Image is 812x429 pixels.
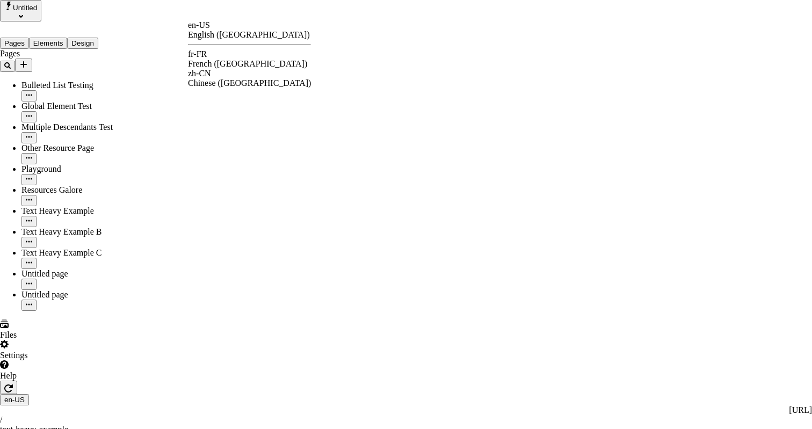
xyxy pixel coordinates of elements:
[188,20,311,30] div: en-US
[188,20,311,88] div: Open locale picker
[188,59,311,69] div: French ([GEOGRAPHIC_DATA])
[188,30,311,40] div: English ([GEOGRAPHIC_DATA])
[188,78,311,88] div: Chinese ([GEOGRAPHIC_DATA])
[188,69,311,78] div: zh-CN
[188,49,311,59] div: fr-FR
[4,9,157,18] p: Cookie Test Route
